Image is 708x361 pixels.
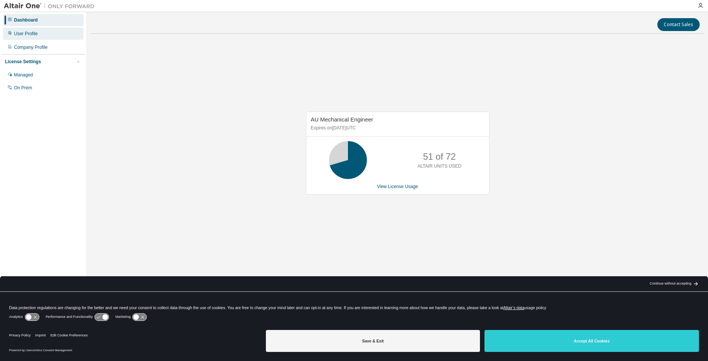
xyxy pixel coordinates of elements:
[14,72,33,78] div: Managed
[311,125,483,131] p: Expires on [DATE] UTC
[5,59,41,65] div: License Settings
[4,2,98,10] img: Altair One
[423,150,456,163] p: 51 of 72
[14,44,48,50] div: Company Profile
[14,31,38,37] div: User Profile
[14,85,32,91] div: On Prem
[657,18,700,31] button: Contact Sales
[418,163,461,170] p: ALTAIR UNITS USED
[311,116,373,123] span: AU Mechanical Engineer
[14,17,38,23] div: Dashboard
[377,184,418,189] a: View License Usage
